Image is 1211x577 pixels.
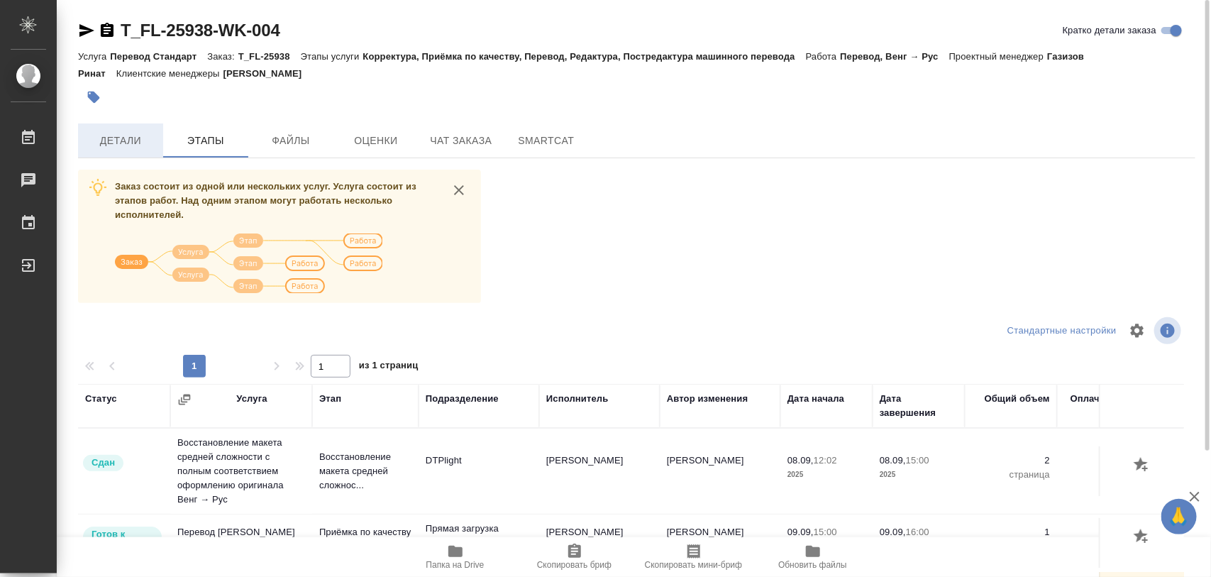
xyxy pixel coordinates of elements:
[1064,454,1142,468] p: 2
[787,527,814,537] p: 09.09,
[177,392,192,407] button: Сгруппировать
[359,357,419,378] span: из 1 страниц
[1063,23,1156,38] span: Кратко детали заказа
[880,527,906,537] p: 09.09,
[1064,392,1142,420] div: Оплачиваемый объем
[342,132,410,150] span: Оценки
[92,527,153,556] p: Готов к работе
[660,518,780,568] td: [PERSON_NAME]
[512,132,580,150] span: SmartCat
[906,455,929,466] p: 15:00
[172,132,240,150] span: Этапы
[814,527,837,537] p: 15:00
[319,450,411,493] p: Восстановление макета средней сложнос...
[880,455,906,466] p: 08.09,
[1064,468,1142,482] p: страница
[87,132,155,150] span: Детали
[99,22,116,39] button: Скопировать ссылку
[537,560,612,570] span: Скопировать бриф
[1167,502,1191,532] span: 🙏
[363,51,805,62] p: Корректура, Приёмка по качеству, Перевод, Редактура, Постредактура машинного перевода
[396,537,515,577] button: Папка на Drive
[949,51,1047,62] p: Проектный менеджер
[660,446,780,496] td: [PERSON_NAME]
[1130,525,1154,549] button: Добавить оценку
[427,132,495,150] span: Чат заказа
[319,392,341,406] div: Этап
[78,82,109,113] button: Добавить тэг
[515,537,634,577] button: Скопировать бриф
[667,392,748,406] div: Автор изменения
[170,518,312,568] td: Перевод [PERSON_NAME] → Рус
[787,392,844,406] div: Дата начала
[546,392,609,406] div: Исполнитель
[1130,454,1154,478] button: Добавить оценку
[223,68,313,79] p: [PERSON_NAME]
[880,392,958,420] div: Дата завершения
[426,560,485,570] span: Папка на Drive
[972,454,1050,468] p: 2
[426,392,499,406] div: Подразделение
[257,132,325,150] span: Файлы
[972,525,1050,539] p: 1
[753,537,873,577] button: Обновить файлы
[840,51,949,62] p: Перевод, Венг → Рус
[448,180,470,201] button: close
[787,468,866,482] p: 2025
[645,560,742,570] span: Скопировать мини-бриф
[778,560,847,570] span: Обновить файлы
[1154,317,1184,344] span: Посмотреть информацию
[1120,314,1154,348] span: Настроить таблицу
[78,22,95,39] button: Скопировать ссылку для ЯМессенджера
[85,392,117,406] div: Статус
[236,392,267,406] div: Услуга
[1064,525,1142,539] p: 1
[880,468,958,482] p: 2025
[116,68,223,79] p: Клиентские менеджеры
[539,446,660,496] td: [PERSON_NAME]
[207,51,238,62] p: Заказ:
[115,181,416,220] span: Заказ состоит из одной или нескольких услуг. Услуга состоит из этапов работ. Над одним этапом мог...
[92,456,115,470] p: Сдан
[1004,320,1120,342] div: split button
[419,446,539,496] td: DTPlight
[121,21,280,40] a: T_FL-25938-WK-004
[814,455,837,466] p: 12:02
[906,527,929,537] p: 16:00
[419,515,539,571] td: Прямая загрузка (шаблонные документы)
[301,51,363,62] p: Этапы услуги
[1161,499,1197,534] button: 🙏
[787,455,814,466] p: 08.09,
[319,525,411,539] p: Приёмка по качеству
[238,51,301,62] p: T_FL-25938
[110,51,207,62] p: Перевод Стандарт
[985,392,1050,406] div: Общий объем
[972,468,1050,482] p: страница
[806,51,841,62] p: Работа
[78,51,110,62] p: Услуга
[170,429,312,514] td: Восстановление макета средней сложности с полным соответствием оформлению оригинала Венг → Рус
[539,518,660,568] td: [PERSON_NAME]
[634,537,753,577] button: Скопировать мини-бриф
